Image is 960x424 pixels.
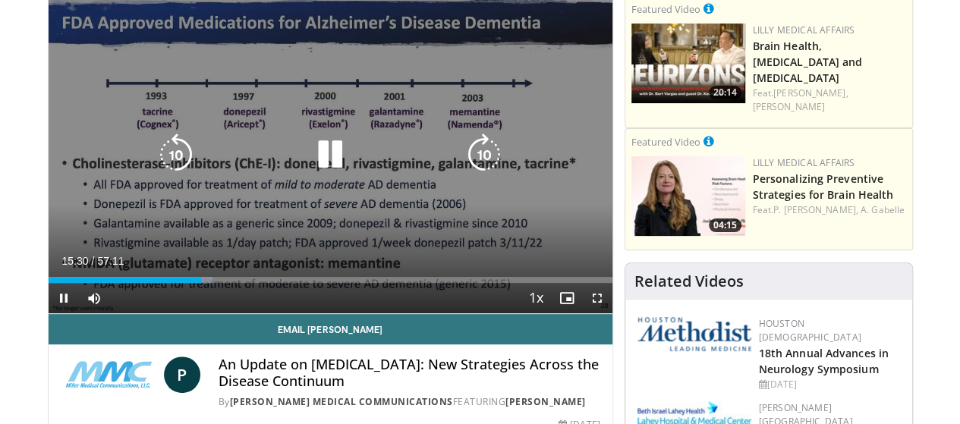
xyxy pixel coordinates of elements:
[753,39,863,85] a: Brain Health, [MEDICAL_DATA] and [MEDICAL_DATA]
[753,156,855,169] a: Lilly Medical Affairs
[631,156,745,236] img: c3be7821-a0a3-4187-927a-3bb177bd76b4.png.150x105_q85_crop-smart_upscale.jpg
[97,255,124,267] span: 57:11
[759,378,900,391] div: [DATE]
[773,203,858,216] a: P. [PERSON_NAME],
[637,317,751,351] img: 5e4488cc-e109-4a4e-9fd9-73bb9237ee91.png.150x105_q85_autocrop_double_scale_upscale_version-0.2.png
[753,203,906,217] div: Feat.
[219,395,600,409] div: By FEATURING
[634,272,744,291] h4: Related Videos
[49,314,612,344] a: Email [PERSON_NAME]
[753,100,825,113] a: [PERSON_NAME]
[164,356,200,393] a: P
[631,2,700,16] small: Featured Video
[61,356,158,393] img: Miller Medical Communications
[631,156,745,236] a: 04:15
[773,86,848,99] a: [PERSON_NAME],
[759,346,889,376] a: 18th Annual Advances in Neurology Symposium
[49,277,612,283] div: Progress Bar
[230,395,453,408] a: [PERSON_NAME] Medical Communications
[521,283,552,313] button: Playback Rate
[753,171,894,202] a: Personalizing Preventive Strategies for Brain Health
[709,86,741,99] span: 20:14
[631,24,745,103] a: 20:14
[753,24,855,36] a: Lilly Medical Affairs
[709,218,741,232] span: 04:15
[79,283,109,313] button: Mute
[753,86,906,114] div: Feat.
[92,255,95,267] span: /
[552,283,582,313] button: Enable picture-in-picture mode
[861,203,905,216] a: A. Gabelle
[505,395,586,408] a: [PERSON_NAME]
[631,135,700,149] small: Featured Video
[582,283,612,313] button: Fullscreen
[49,283,79,313] button: Pause
[759,317,861,344] a: Houston [DEMOGRAPHIC_DATA]
[62,255,89,267] span: 15:30
[219,356,600,389] h4: An Update on [MEDICAL_DATA]: New Strategies Across the Disease Continuum
[631,24,745,103] img: ca157f26-4c4a-49fd-8611-8e91f7be245d.png.150x105_q85_crop-smart_upscale.jpg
